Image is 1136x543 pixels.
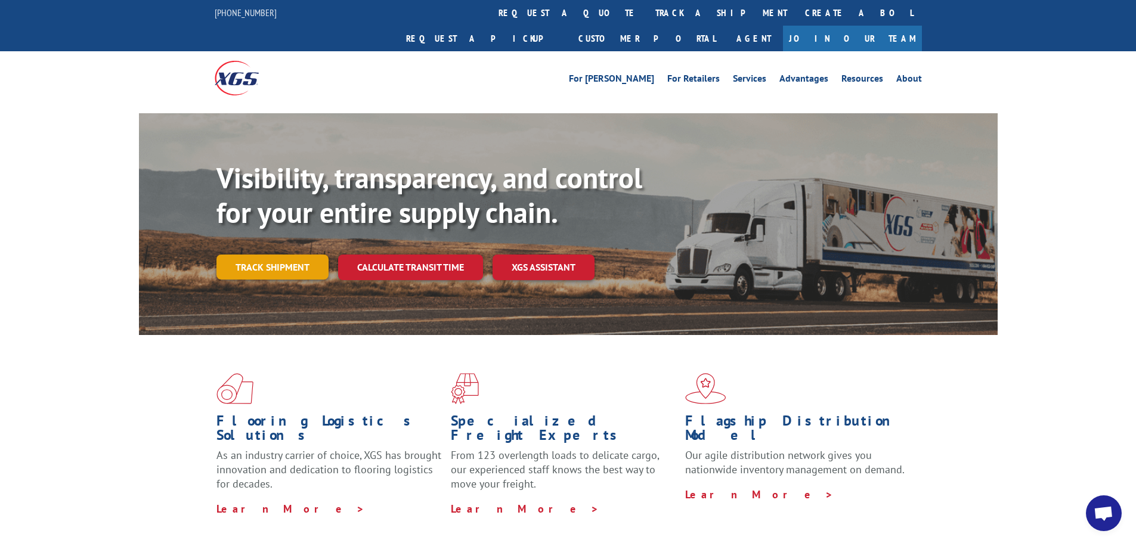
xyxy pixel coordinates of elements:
[451,502,599,516] a: Learn More >
[1086,495,1122,531] a: Open chat
[733,74,766,87] a: Services
[216,373,253,404] img: xgs-icon-total-supply-chain-intelligence-red
[216,255,329,280] a: Track shipment
[779,74,828,87] a: Advantages
[685,414,911,448] h1: Flagship Distribution Model
[569,26,725,51] a: Customer Portal
[667,74,720,87] a: For Retailers
[397,26,569,51] a: Request a pickup
[216,159,642,231] b: Visibility, transparency, and control for your entire supply chain.
[725,26,783,51] a: Agent
[841,74,883,87] a: Resources
[783,26,922,51] a: Join Our Team
[216,414,442,448] h1: Flooring Logistics Solutions
[338,255,483,280] a: Calculate transit time
[451,414,676,448] h1: Specialized Freight Experts
[685,373,726,404] img: xgs-icon-flagship-distribution-model-red
[451,373,479,404] img: xgs-icon-focused-on-flooring-red
[685,488,834,501] a: Learn More >
[896,74,922,87] a: About
[216,502,365,516] a: Learn More >
[569,74,654,87] a: For [PERSON_NAME]
[451,448,676,501] p: From 123 overlength loads to delicate cargo, our experienced staff knows the best way to move you...
[215,7,277,18] a: [PHONE_NUMBER]
[493,255,595,280] a: XGS ASSISTANT
[685,448,905,476] span: Our agile distribution network gives you nationwide inventory management on demand.
[216,448,441,491] span: As an industry carrier of choice, XGS has brought innovation and dedication to flooring logistics...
